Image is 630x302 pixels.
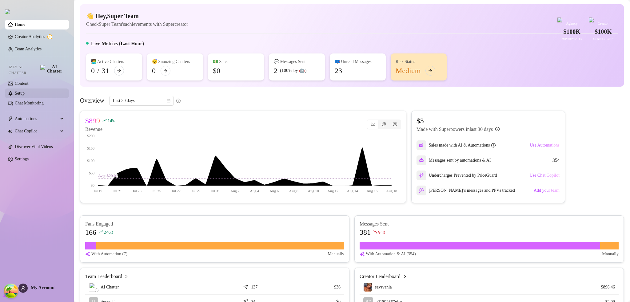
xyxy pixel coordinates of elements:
img: svg%3e [419,188,424,193]
span: Automations [15,114,58,124]
article: $3 [417,116,500,126]
span: 14 % [107,118,114,124]
img: savsvania [364,283,372,292]
article: Messages Sent [360,221,619,227]
span: line-chart [371,122,375,126]
div: [PERSON_NAME]’s messages and PPVs tracked [417,186,515,195]
img: svg%3e [419,143,424,148]
img: AI Chatter [40,65,64,73]
article: Revenue [85,126,114,133]
span: arrow-right [428,69,433,73]
a: Home [15,22,25,27]
article: Creator Leaderboard [360,273,401,280]
div: 23 [335,66,342,76]
article: Fans Engaged [85,221,344,227]
span: calendar [167,99,170,103]
img: purple-badge.svg [589,18,594,22]
a: Team Analytics [15,47,42,51]
div: $100K [589,27,618,37]
img: svg%3e [419,173,424,178]
a: Chat Monitoring [15,101,44,105]
article: 137 [251,284,257,290]
span: rise [102,118,107,123]
button: Add your team [533,186,560,195]
div: Messages sent by automations & AI [417,155,491,165]
img: gold-badge.svg [557,18,562,22]
span: arrow-right [117,69,121,73]
button: Open Tanstack query devtools [5,285,17,297]
div: 😴 Snoozing Chatters [152,58,198,65]
span: right [402,273,407,280]
span: Use Automations [530,143,560,148]
span: build [3,293,7,297]
span: rise [99,230,103,234]
span: Add your team [534,188,560,193]
span: arrow-right [163,69,168,73]
div: Agency [557,21,586,26]
article: Manually [328,251,344,257]
div: Sales made with AI & Automations [429,142,496,149]
div: 31 [102,66,109,76]
div: 0 [91,66,95,76]
span: Izzy AI Chatter [9,64,38,76]
article: Team Leaderboard [85,273,122,280]
div: segmented control [367,120,401,129]
div: 📪 Unread Messages [335,58,381,65]
button: Use Automations [529,140,560,150]
article: $899 [85,116,100,126]
span: pie-chart [382,122,386,126]
span: right [124,273,128,280]
span: dollar-circle [393,122,397,126]
img: svg%3e [419,158,424,163]
div: Undercharges Prevented by PriceGuard [417,171,497,180]
article: Manually [602,251,619,257]
span: Chat Copilot [15,126,58,136]
span: 91 % [378,229,385,235]
div: 354 [552,157,560,164]
img: svg%3e [85,251,90,257]
article: With Automation & AI (354) [366,251,416,257]
div: Monthly Sales [589,37,618,41]
div: Creator [589,21,618,26]
article: With Automation (7) [91,251,127,257]
article: Made with Superpowers in last 30 days [417,126,493,133]
img: logo.svg [5,9,10,14]
article: 166 [85,227,96,237]
span: My Account [31,285,55,290]
div: $0 [213,66,220,76]
article: Overview [80,96,104,105]
span: info-circle [176,99,181,103]
span: 246 % [104,229,113,235]
a: Discover Viral Videos [15,144,53,149]
article: 381 [360,227,371,237]
article: Check Super Team's achievements with Supercreator [86,20,188,28]
div: (100% by 🤖) [280,67,307,74]
span: info-circle [491,143,496,147]
a: Content [15,81,28,86]
a: Settings [15,157,29,161]
div: Monthly Sales [557,37,586,41]
img: izzy-ai-chatter-avatar.svg [89,283,98,292]
div: Risk Status [396,58,442,65]
span: thunderbolt [8,116,13,121]
div: 👩‍💻 Active Chatters [91,58,137,65]
span: send [243,283,249,289]
article: $36 [296,284,341,290]
img: svg%3e [360,251,365,257]
div: 💬 Messages Sent [274,58,320,65]
img: Chat Copilot [8,129,12,133]
span: info-circle [495,127,500,131]
div: 2 [274,66,277,76]
div: $100K [557,27,586,37]
a: Creator Analytics exclamation-circle [15,32,64,42]
span: fall [373,230,377,234]
article: $896.46 [587,284,615,290]
span: user [21,286,26,291]
h5: Live Metrics (Last Hour) [91,40,144,47]
span: Last 30 days [113,96,170,105]
span: AI Chatter [101,284,119,291]
a: Setup [15,91,25,96]
h4: 👋 Hey, Super Team [86,12,188,20]
span: savsvania [375,285,392,289]
div: 💵 Sales [213,58,259,65]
